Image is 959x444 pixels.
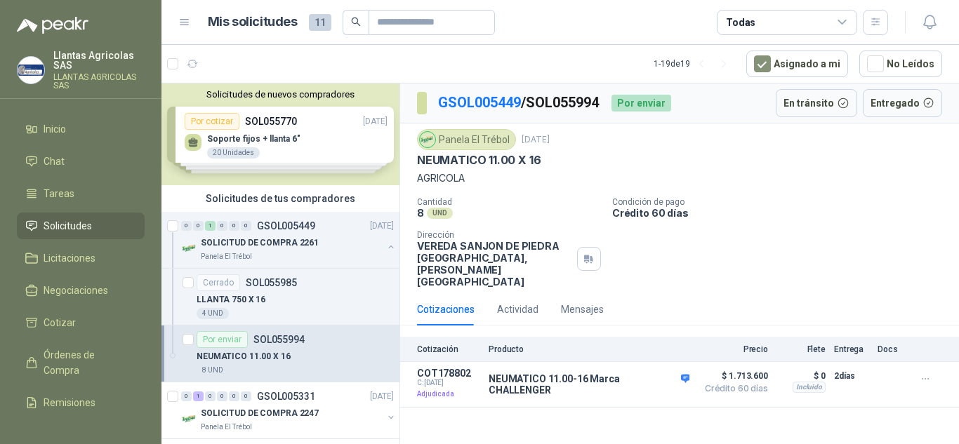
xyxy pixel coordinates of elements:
[201,407,319,420] p: SOLICITUD DE COMPRA 2247
[161,269,399,325] a: CerradoSOL055985LLANTA 750 X 164 UND
[417,240,571,288] p: VEREDA SANJON DE PIEDRA [GEOGRAPHIC_DATA] , [PERSON_NAME][GEOGRAPHIC_DATA]
[257,221,315,231] p: GSOL005449
[17,245,145,271] a: Licitaciones
[17,389,145,416] a: Remisiones
[201,236,319,250] p: SOLICITUD DE COMPRA 2261
[417,368,480,379] p: COT178802
[746,51,848,77] button: Asignado a mi
[417,344,480,354] p: Cotización
[44,250,95,266] span: Licitaciones
[17,148,145,175] a: Chat
[197,331,248,348] div: Por enviar
[612,207,953,219] p: Crédito 60 días
[208,12,298,32] h1: Mis solicitudes
[193,221,204,231] div: 0
[859,51,942,77] button: No Leídos
[229,391,239,401] div: 0
[53,73,145,90] p: LLANTAS AGRICOLAS SAS
[522,133,550,147] p: [DATE]
[417,379,480,387] span: C: [DATE]
[834,344,869,354] p: Entrega
[44,186,74,201] span: Tareas
[776,89,857,117] button: En tránsito
[181,410,198,427] img: Company Logo
[197,365,229,376] div: 8 UND
[776,344,826,354] p: Flete
[197,293,265,307] p: LLANTA 750 X 16
[351,17,361,27] span: search
[205,221,216,231] div: 1
[489,344,689,354] p: Producto
[17,17,88,34] img: Logo peakr
[793,382,826,393] div: Incluido
[201,251,252,262] p: Panela El Trébol
[878,344,906,354] p: Docs
[18,57,44,83] img: Company Logo
[161,325,399,382] a: Por enviarSOL055994NEUMATICO 11.00 X 168 UND
[417,197,601,207] p: Cantidad
[44,121,66,137] span: Inicio
[776,368,826,384] p: $ 0
[229,221,239,231] div: 0
[44,395,95,410] span: Remisiones
[17,277,145,304] a: Negociaciones
[257,391,315,401] p: GSOL005331
[44,283,108,298] span: Negociaciones
[161,185,399,212] div: Solicitudes de tus compradores
[863,89,943,117] button: Entregado
[654,53,735,75] div: 1 - 19 de 19
[438,94,521,111] a: GSOL005449
[417,129,516,150] div: Panela El Trébol
[612,197,953,207] p: Condición de pago
[161,83,399,185] div: Solicitudes de nuevos compradoresPor cotizarSOL055770[DATE] Soporte fijos + llanta 6"20 UnidadesP...
[246,278,297,288] p: SOL055985
[370,220,394,233] p: [DATE]
[417,207,424,219] p: 8
[417,170,942,186] p: AGRICOLA
[726,15,755,30] div: Todas
[698,344,768,354] p: Precio
[181,388,397,433] a: 0 1 0 0 0 0 GSOL005331[DATE] Company LogoSOLICITUD DE COMPRA 2247Panela El Trébol
[417,302,475,317] div: Cotizaciones
[197,350,291,363] p: NEUMATICO 11.00 X 16
[370,390,394,403] p: [DATE]
[44,347,131,378] span: Órdenes de Compra
[17,213,145,239] a: Solicitudes
[489,373,689,396] p: NEUMATICO 11.00-16 Marca CHALLENGER
[698,384,768,393] span: Crédito 60 días
[205,391,216,401] div: 0
[181,221,192,231] div: 0
[17,342,145,384] a: Órdenes de Compra
[241,391,251,401] div: 0
[181,240,198,257] img: Company Logo
[417,387,480,401] p: Adjudicada
[417,153,541,168] p: NEUMATICO 11.00 X 16
[44,154,65,169] span: Chat
[44,218,92,234] span: Solicitudes
[698,368,768,384] span: $ 1.713.600
[53,51,145,70] p: Llantas Agricolas SAS
[181,217,397,262] a: 0 0 1 0 0 0 GSOL005449[DATE] Company LogoSOLICITUD DE COMPRA 2261Panela El Trébol
[17,309,145,336] a: Cotizar
[427,208,453,219] div: UND
[17,116,145,142] a: Inicio
[420,132,435,147] img: Company Logo
[834,368,869,384] p: 2 días
[197,274,240,291] div: Cerrado
[201,422,252,433] p: Panela El Trébol
[417,230,571,240] p: Dirección
[193,391,204,401] div: 1
[17,180,145,207] a: Tareas
[217,221,227,231] div: 0
[181,391,192,401] div: 0
[309,14,331,31] span: 11
[611,95,671,112] div: Por enviar
[497,302,538,317] div: Actividad
[44,315,76,330] span: Cotizar
[217,391,227,401] div: 0
[253,335,305,344] p: SOL055994
[561,302,604,317] div: Mensajes
[438,92,600,114] p: / SOL055994
[197,308,229,319] div: 4 UND
[241,221,251,231] div: 0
